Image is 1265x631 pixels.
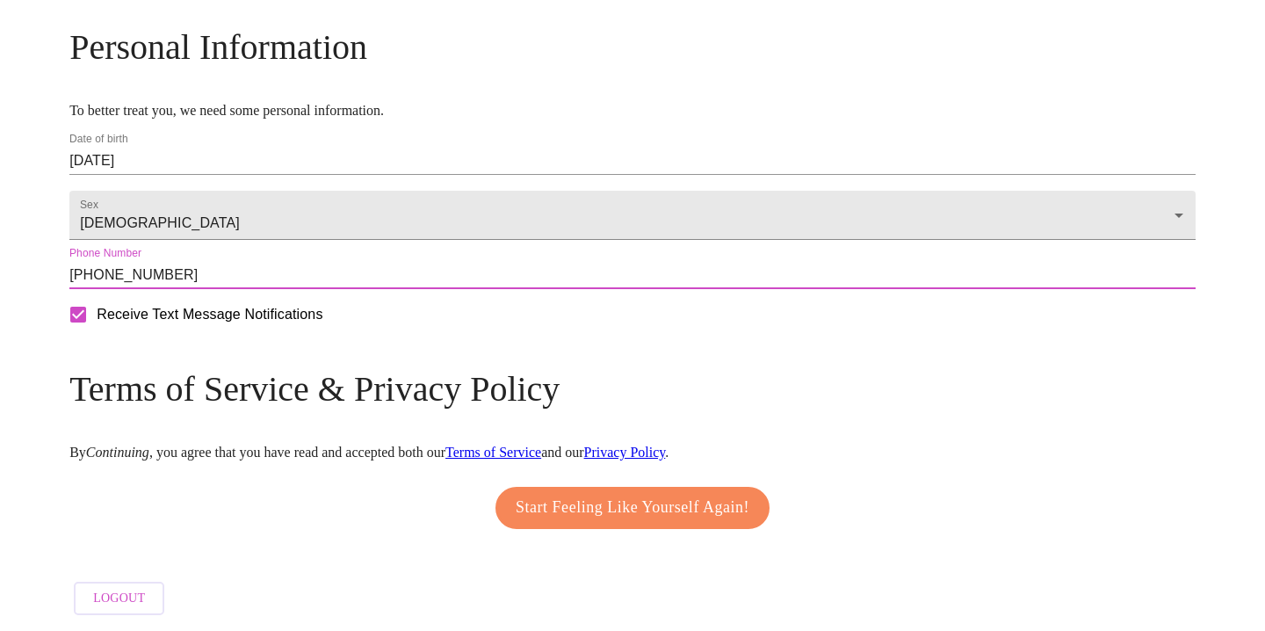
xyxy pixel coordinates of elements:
[86,445,149,460] em: Continuing
[69,26,1196,68] h3: Personal Information
[69,249,141,259] label: Phone Number
[516,494,749,522] span: Start Feeling Like Yourself Again!
[74,582,164,616] button: Logout
[69,368,1196,410] h3: Terms of Service & Privacy Policy
[97,304,322,325] span: Receive Text Message Notifications
[93,588,145,610] span: Logout
[495,487,770,529] button: Start Feeling Like Yourself Again!
[69,445,1196,461] p: By , you agree that you have read and accepted both our and our .
[69,191,1196,240] div: [DEMOGRAPHIC_DATA]
[69,103,1196,119] p: To better treat you, we need some personal information.
[584,445,666,460] a: Privacy Policy
[445,445,541,460] a: Terms of Service
[69,134,128,145] label: Date of birth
